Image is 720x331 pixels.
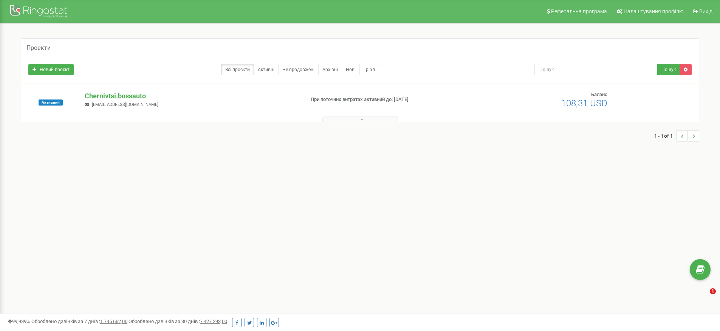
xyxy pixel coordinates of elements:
a: Архівні [318,64,342,75]
p: При поточних витратах активний до: [DATE] [311,96,468,103]
iframe: Intercom live chat [694,288,712,306]
span: Оброблено дзвінків за 30 днів : [129,319,227,324]
a: Не продовжені [278,64,319,75]
span: Оброблено дзвінків за 7 днів : [31,319,127,324]
span: Активний [39,99,63,106]
span: Реферальна програма [551,8,607,14]
span: 1 - 1 of 1 [654,130,677,141]
span: 1 [710,288,716,294]
a: Нові [342,64,360,75]
p: Chernivtsi.bossauto [85,91,298,101]
button: Пошук [657,64,680,75]
span: 99,989% [8,319,30,324]
u: 7 427 293,00 [200,319,227,324]
span: Баланс [591,92,607,97]
input: Пошук [534,64,658,75]
span: Налаштування профілю [624,8,683,14]
u: 1 745 662,00 [100,319,127,324]
a: Активні [254,64,279,75]
a: Новий проєкт [28,64,74,75]
span: [EMAIL_ADDRESS][DOMAIN_NAME] [92,102,158,107]
nav: ... [654,123,699,149]
a: Тріал [359,64,379,75]
span: Вихід [699,8,712,14]
span: 108,31 USD [561,98,607,109]
a: Всі проєкти [221,64,254,75]
h5: Проєкти [26,45,51,51]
